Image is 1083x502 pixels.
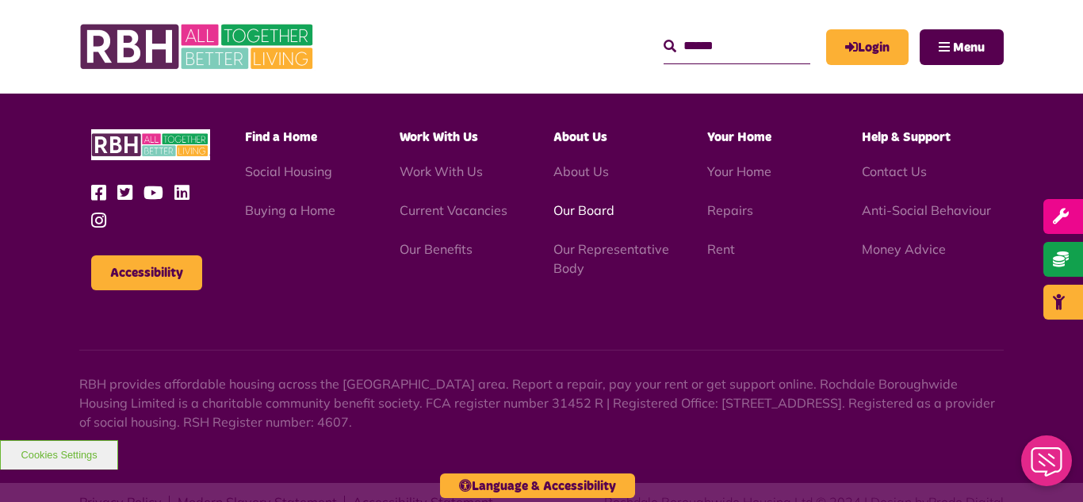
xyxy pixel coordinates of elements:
a: Buying a Home [245,202,335,218]
a: Rent [707,241,735,257]
a: Our Representative Body [553,241,669,276]
span: Your Home [707,131,771,144]
button: Accessibility [91,255,202,290]
a: Contact Us [862,163,927,179]
a: Work With Us [400,163,483,179]
a: Money Advice [862,241,946,257]
a: Anti-Social Behaviour [862,202,991,218]
iframe: Netcall Web Assistant for live chat [1012,431,1083,502]
span: Work With Us [400,131,478,144]
a: Your Home [707,163,771,179]
a: Current Vacancies [400,202,507,218]
a: Social Housing - open in a new tab [245,163,332,179]
a: MyRBH [826,29,909,65]
a: About Us [553,163,609,179]
input: Search [664,29,810,63]
a: Our Benefits [400,241,473,257]
span: About Us [553,131,607,144]
img: RBH [91,129,210,160]
span: Find a Home [245,131,317,144]
a: Repairs [707,202,753,218]
span: Menu [953,41,985,54]
img: RBH [79,16,317,78]
button: Language & Accessibility [440,473,635,498]
button: Navigation [920,29,1004,65]
p: RBH provides affordable housing across the [GEOGRAPHIC_DATA] area. Report a repair, pay your rent... [79,374,1004,431]
span: Help & Support [862,131,951,144]
a: Our Board [553,202,614,218]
